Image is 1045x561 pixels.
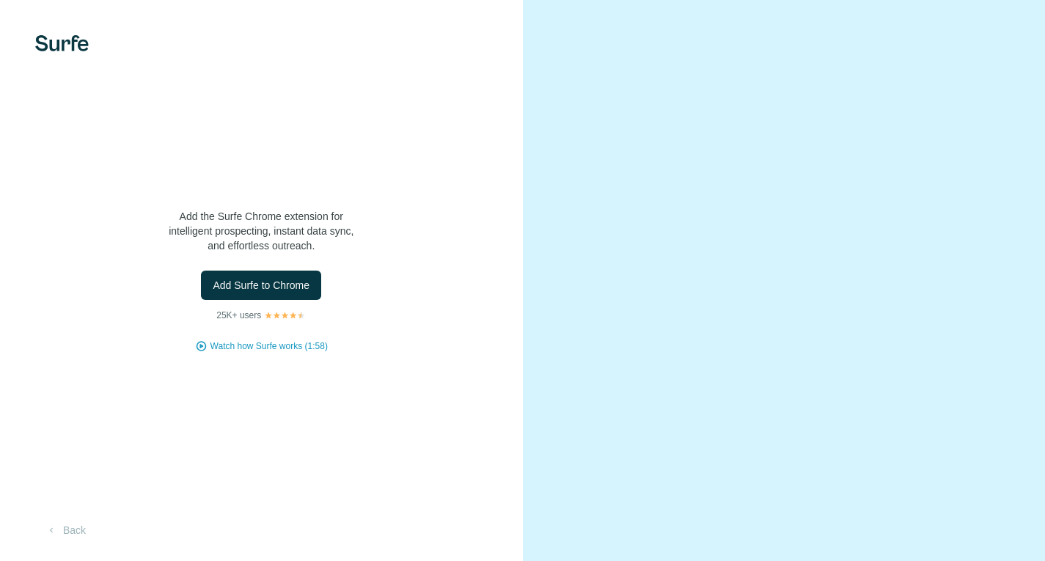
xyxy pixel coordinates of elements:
img: Rating Stars [264,311,306,320]
button: Add Surfe to Chrome [201,271,321,300]
p: Add the Surfe Chrome extension for intelligent prospecting, instant data sync, and effortless out... [114,209,408,253]
img: Surfe's logo [35,35,89,51]
p: 25K+ users [216,309,261,322]
button: Back [35,517,96,543]
h1: Let’s bring Surfe to your LinkedIn [114,139,408,197]
button: Watch how Surfe works (1:58) [210,340,328,353]
span: Add Surfe to Chrome [213,278,309,293]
